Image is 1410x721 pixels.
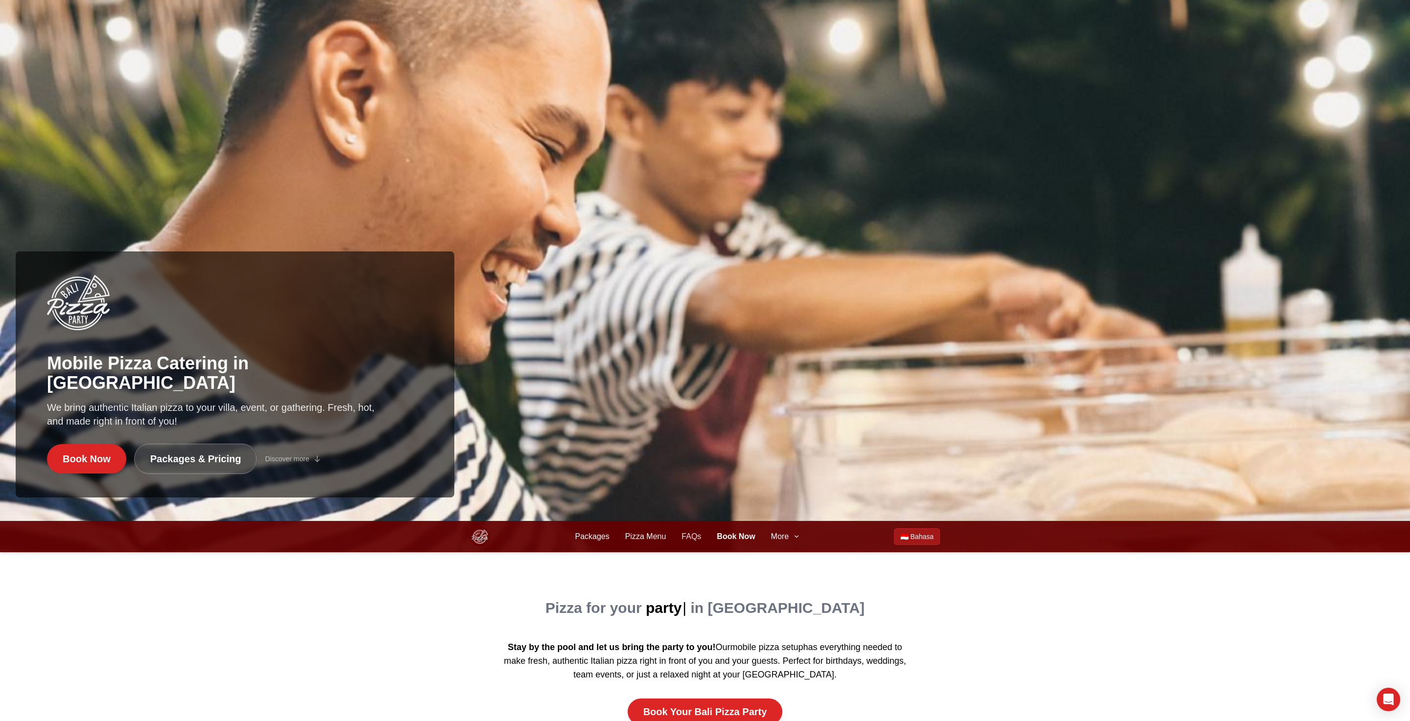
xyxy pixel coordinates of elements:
[575,531,609,542] a: Packages
[508,642,715,652] strong: Stay by the pool and let us bring the party to you!
[497,640,913,681] p: Our has everything needed to make fresh, authentic Italian pizza right in front of you and your g...
[894,528,940,545] a: Beralih ke Bahasa Indonesia
[1377,688,1400,711] div: Open Intercom Messenger
[47,354,423,393] h1: Mobile Pizza Catering in [GEOGRAPHIC_DATA]
[47,401,376,428] p: We bring authentic Italian pizza to your villa, event, or gathering. Fresh, hot, and made right i...
[646,600,681,616] span: party
[470,527,490,546] img: Bali Pizza Party Logo
[730,642,803,652] a: mobile pizza setup
[47,275,110,330] img: Bali Pizza Party Logo - Mobile Pizza Catering in Bali
[771,531,789,542] span: More
[625,531,666,542] a: Pizza Menu
[717,531,755,542] a: Book Now
[545,600,642,616] span: Pizza for your
[682,600,686,616] span: |
[134,444,258,474] a: Packages & Pricing
[47,444,126,473] a: Book Now
[265,454,309,464] span: Discover more
[771,531,800,542] button: More
[691,600,865,616] span: in [GEOGRAPHIC_DATA]
[681,531,701,542] a: FAQs
[911,532,934,541] span: Bahasa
